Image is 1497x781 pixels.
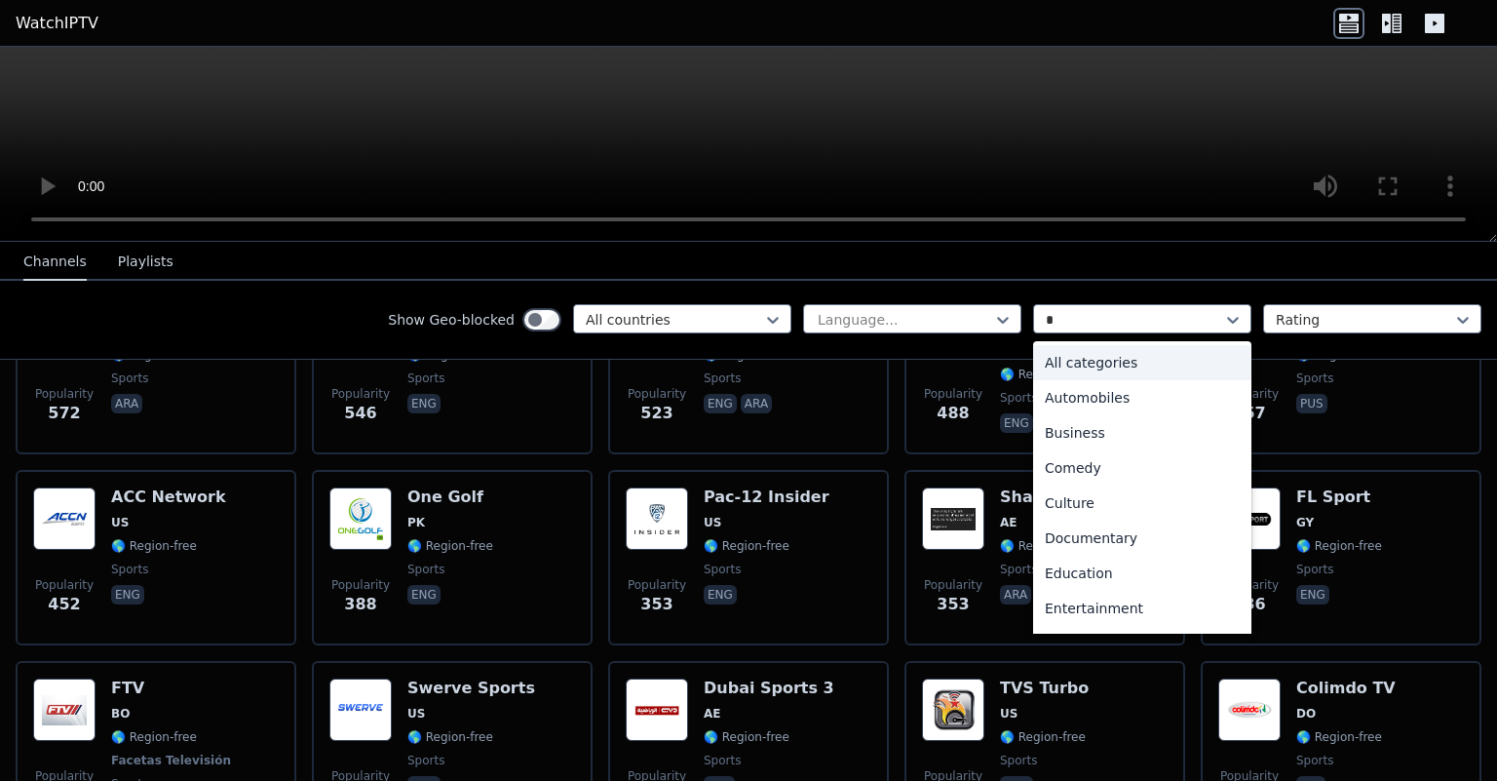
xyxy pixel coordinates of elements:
[344,402,376,425] span: 546
[1033,450,1251,486] div: Comedy
[1000,390,1037,406] span: sports
[1296,753,1333,768] span: sports
[1033,415,1251,450] div: Business
[1296,562,1333,577] span: sports
[48,593,80,616] span: 452
[407,585,441,605] p: eng
[111,706,130,722] span: BO
[331,386,390,402] span: Popularity
[407,562,444,577] span: sports
[628,577,686,593] span: Popularity
[704,394,737,413] p: eng
[1296,538,1382,554] span: 🌎 Region-free
[1296,488,1382,507] h6: FL Sport
[388,310,515,330] label: Show Geo-blocked
[1000,367,1086,382] span: 🌎 Region-free
[1000,585,1031,605] p: ara
[111,585,144,605] p: eng
[407,515,425,530] span: PK
[1000,413,1033,433] p: eng
[1033,380,1251,415] div: Automobiles
[741,394,772,413] p: ara
[704,515,721,530] span: US
[1033,591,1251,626] div: Entertainment
[16,12,98,35] a: WatchIPTV
[111,538,197,554] span: 🌎 Region-free
[1296,394,1327,413] p: pus
[407,706,425,722] span: US
[344,593,376,616] span: 388
[704,585,737,605] p: eng
[1296,371,1333,386] span: sports
[704,706,720,722] span: AE
[407,679,535,698] h6: Swerve Sports
[1296,585,1329,605] p: eng
[111,679,235,698] h6: FTV
[924,386,982,402] span: Popularity
[1296,679,1396,698] h6: Colimdo TV
[704,488,829,507] h6: Pac-12 Insider
[407,371,444,386] span: sports
[1000,753,1037,768] span: sports
[35,386,94,402] span: Popularity
[922,679,984,741] img: TVS Turbo
[937,593,969,616] span: 353
[23,244,87,281] button: Channels
[1296,729,1382,745] span: 🌎 Region-free
[1000,679,1089,698] h6: TVS Turbo
[922,488,984,550] img: Sharjah Sports
[407,753,444,768] span: sports
[1000,515,1017,530] span: AE
[1218,679,1281,741] img: Colimdo TV
[33,488,96,550] img: ACC Network
[329,488,392,550] img: One Golf
[704,729,789,745] span: 🌎 Region-free
[111,488,226,507] h6: ACC Network
[111,394,142,413] p: ara
[628,386,686,402] span: Popularity
[704,753,741,768] span: sports
[1033,556,1251,591] div: Education
[1000,488,1131,507] h6: Sharjah Sports
[640,593,672,616] span: 353
[35,577,94,593] span: Popularity
[48,402,80,425] span: 572
[704,679,834,698] h6: Dubai Sports 3
[118,244,173,281] button: Playlists
[626,488,688,550] img: Pac-12 Insider
[704,371,741,386] span: sports
[924,577,982,593] span: Popularity
[111,562,148,577] span: sports
[626,679,688,741] img: Dubai Sports 3
[111,729,197,745] span: 🌎 Region-free
[111,515,129,530] span: US
[1033,521,1251,556] div: Documentary
[1000,729,1086,745] span: 🌎 Region-free
[1033,626,1251,661] div: General
[111,753,231,768] span: Facetas Televisión
[329,679,392,741] img: Swerve Sports
[111,371,148,386] span: sports
[1000,562,1037,577] span: sports
[407,538,493,554] span: 🌎 Region-free
[704,538,789,554] span: 🌎 Region-free
[33,679,96,741] img: FTV
[1033,345,1251,380] div: All categories
[1296,515,1314,530] span: GY
[331,577,390,593] span: Popularity
[407,488,493,507] h6: One Golf
[1000,538,1086,554] span: 🌎 Region-free
[937,402,969,425] span: 488
[407,729,493,745] span: 🌎 Region-free
[1033,486,1251,521] div: Culture
[407,394,441,413] p: eng
[640,402,672,425] span: 523
[704,562,741,577] span: sports
[1296,706,1316,722] span: DO
[1000,706,1017,722] span: US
